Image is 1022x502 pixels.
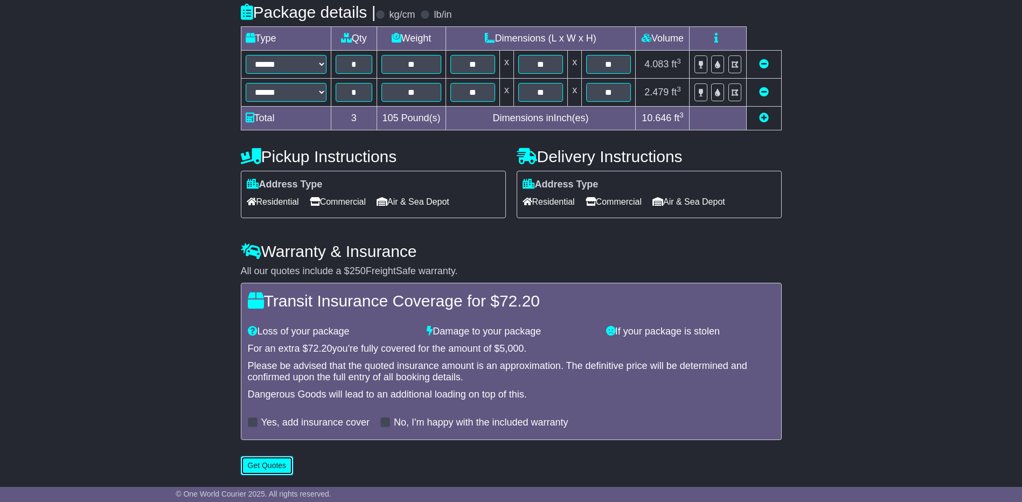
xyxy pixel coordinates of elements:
div: Please be advised that the quoted insurance amount is an approximation. The definitive price will... [248,360,775,384]
td: x [499,51,513,79]
td: Dimensions in Inch(es) [446,107,636,130]
label: lb/in [434,9,451,21]
span: 5,000 [499,343,524,354]
span: © One World Courier 2025. All rights reserved. [176,490,331,498]
sup: 3 [679,111,684,119]
td: Type [241,27,331,51]
span: Residential [247,193,299,210]
td: Weight [377,27,446,51]
span: 72.20 [499,292,540,310]
label: Address Type [523,179,599,191]
span: ft [671,59,681,69]
sup: 3 [677,57,681,65]
a: Add new item [759,113,769,123]
a: Remove this item [759,87,769,97]
span: 2.479 [644,87,669,97]
label: Yes, add insurance cover [261,417,370,429]
sup: 3 [677,85,681,93]
h4: Package details | [241,3,376,21]
h4: Warranty & Insurance [241,242,782,260]
span: 105 [382,113,398,123]
a: Remove this item [759,59,769,69]
span: 10.646 [642,113,671,123]
td: Total [241,107,331,130]
span: Commercial [310,193,366,210]
span: Commercial [586,193,642,210]
td: Volume [636,27,690,51]
td: x [499,79,513,107]
td: 3 [331,107,377,130]
h4: Transit Insurance Coverage for $ [248,292,775,310]
td: x [568,51,582,79]
div: Dangerous Goods will lead to an additional loading on top of this. [248,389,775,401]
span: Air & Sea Depot [652,193,725,210]
td: Dimensions (L x W x H) [446,27,636,51]
span: 72.20 [308,343,332,354]
td: x [568,79,582,107]
label: Address Type [247,179,323,191]
h4: Delivery Instructions [517,148,782,165]
span: ft [671,87,681,97]
div: Damage to your package [421,326,601,338]
td: Qty [331,27,377,51]
span: 250 [350,266,366,276]
div: All our quotes include a $ FreightSafe warranty. [241,266,782,277]
span: 4.083 [644,59,669,69]
div: Loss of your package [242,326,422,338]
div: If your package is stolen [601,326,780,338]
label: No, I'm happy with the included warranty [394,417,568,429]
label: kg/cm [389,9,415,21]
span: ft [674,113,684,123]
span: Residential [523,193,575,210]
button: Get Quotes [241,456,294,475]
span: Air & Sea Depot [377,193,449,210]
td: Pound(s) [377,107,446,130]
h4: Pickup Instructions [241,148,506,165]
div: For an extra $ you're fully covered for the amount of $ . [248,343,775,355]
